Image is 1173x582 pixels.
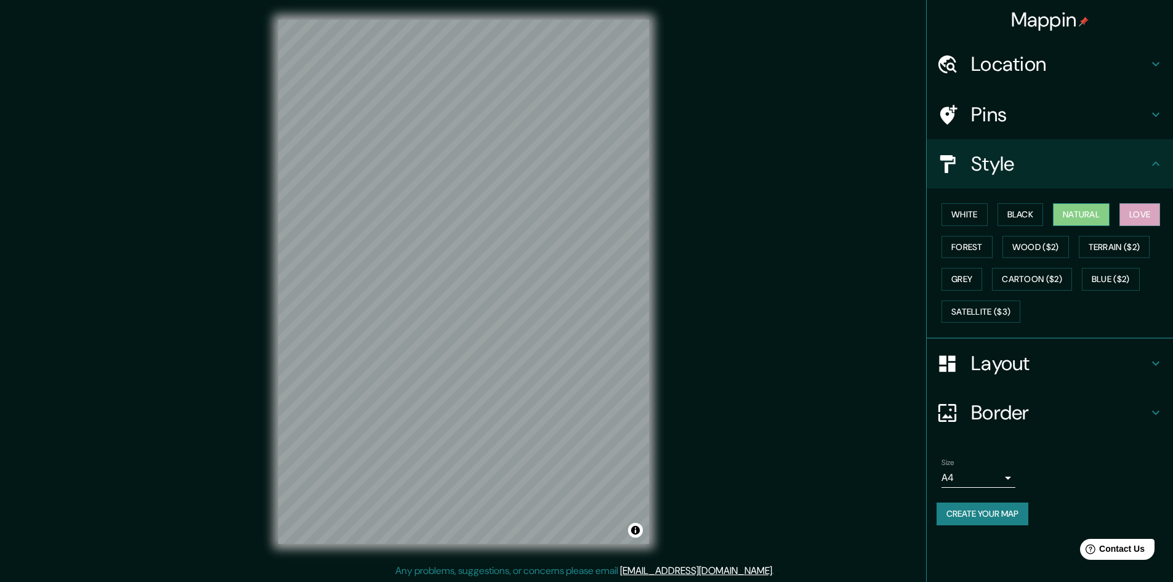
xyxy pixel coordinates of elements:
[927,388,1173,437] div: Border
[1079,17,1089,26] img: pin-icon.png
[971,102,1148,127] h4: Pins
[941,203,988,226] button: White
[927,39,1173,89] div: Location
[395,564,774,578] p: Any problems, suggestions, or concerns please email .
[927,339,1173,388] div: Layout
[971,52,1148,76] h4: Location
[1053,203,1110,226] button: Natural
[1002,236,1069,259] button: Wood ($2)
[971,152,1148,176] h4: Style
[992,268,1072,291] button: Cartoon ($2)
[774,564,776,578] div: .
[941,268,982,291] button: Grey
[927,90,1173,139] div: Pins
[937,503,1028,525] button: Create your map
[1119,203,1160,226] button: Love
[998,203,1044,226] button: Black
[1079,236,1150,259] button: Terrain ($2)
[927,139,1173,188] div: Style
[278,20,649,544] canvas: Map
[941,468,1015,488] div: A4
[941,458,954,468] label: Size
[971,351,1148,376] h4: Layout
[620,564,772,577] a: [EMAIL_ADDRESS][DOMAIN_NAME]
[941,301,1020,323] button: Satellite ($3)
[1063,534,1159,568] iframe: Help widget launcher
[776,564,778,578] div: .
[941,236,993,259] button: Forest
[628,523,643,538] button: Toggle attribution
[1011,7,1089,32] h4: Mappin
[971,400,1148,425] h4: Border
[1082,268,1140,291] button: Blue ($2)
